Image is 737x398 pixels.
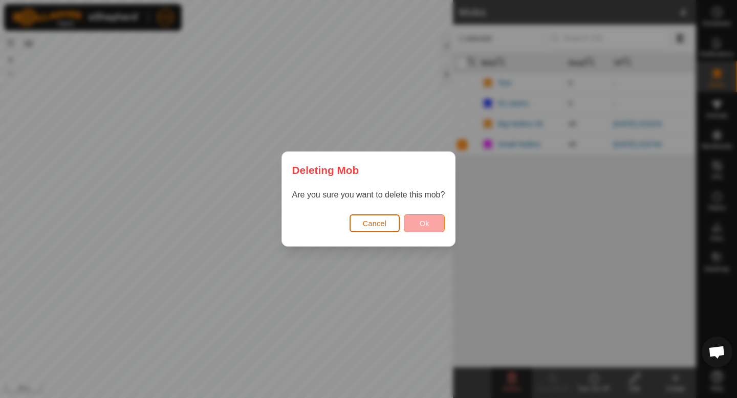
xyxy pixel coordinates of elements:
[363,219,387,228] span: Cancel
[292,162,359,178] span: Deleting Mob
[702,337,732,367] div: Open chat
[404,214,445,232] button: Ok
[292,189,445,201] p: Are you sure you want to delete this mob?
[420,219,429,228] span: Ok
[350,214,400,232] button: Cancel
